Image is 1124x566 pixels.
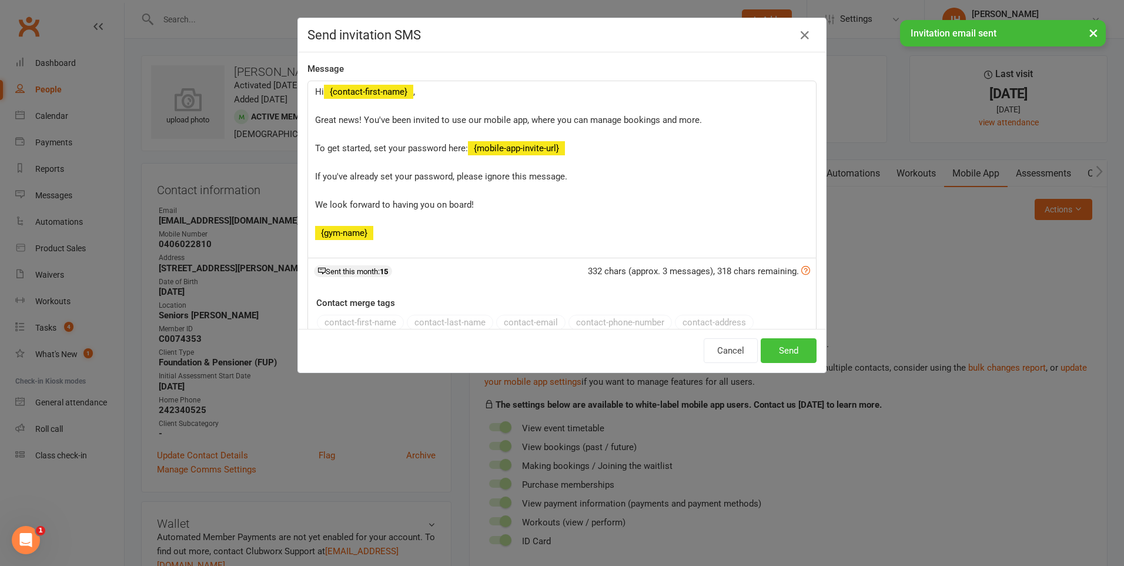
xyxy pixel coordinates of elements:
[900,20,1106,46] div: Invitation email sent
[761,338,817,363] button: Send
[315,143,468,154] span: To get started, set your password here:
[704,338,758,363] button: Cancel
[316,296,395,310] label: Contact merge tags
[588,264,810,278] div: 332 chars (approx. 3 messages), 318 chars remaining.
[315,86,324,97] span: Hi
[315,115,702,125] span: Great news! You've been invited to use our mobile app, where you can manage bookings and more.
[314,265,392,277] div: Sent this month:
[413,86,415,97] span: ,
[315,199,474,210] span: We look forward to having you on board!
[307,62,344,76] label: Message
[36,526,45,535] span: 1
[1083,20,1104,45] button: ×
[315,171,567,182] span: If you've already set your password, please ignore this message.
[380,267,388,276] strong: 15
[12,526,40,554] iframe: Intercom live chat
